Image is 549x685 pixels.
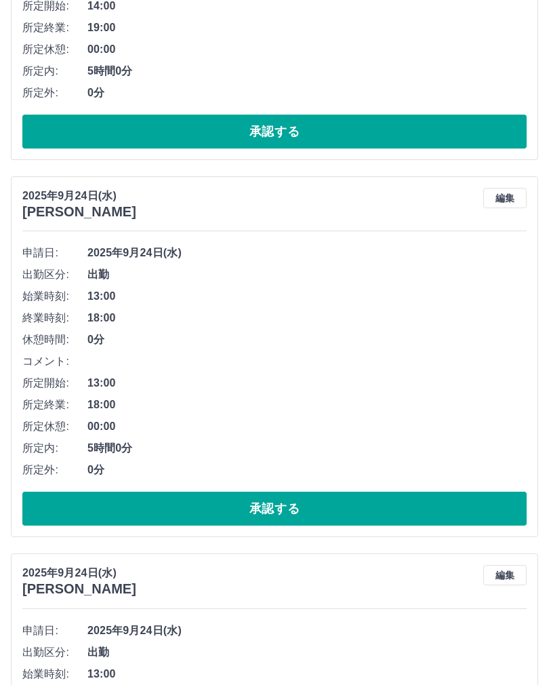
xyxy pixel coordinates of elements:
span: 出勤区分: [22,267,87,283]
span: 出勤 [87,267,527,283]
button: 承認する [22,492,527,526]
span: 2025年9月24日(水) [87,246,527,262]
span: 所定内: [22,64,87,80]
span: 所定終業: [22,20,87,37]
span: 始業時刻: [22,289,87,305]
span: 2025年9月24日(水) [87,623,527,640]
span: コメント: [22,354,87,370]
span: 終業時刻: [22,311,87,327]
span: 0分 [87,463,527,479]
span: 出勤区分: [22,645,87,661]
h3: [PERSON_NAME] [22,205,136,220]
span: 申請日: [22,623,87,640]
span: 所定休憩: [22,42,87,58]
span: 所定休憩: [22,419,87,435]
span: 5時間0分 [87,64,527,80]
span: 0分 [87,332,527,349]
span: 所定内: [22,441,87,457]
span: 18:00 [87,311,527,327]
button: 承認する [22,115,527,149]
span: 00:00 [87,42,527,58]
span: 13:00 [87,667,527,683]
button: 編集 [483,566,527,586]
button: 編集 [483,189,527,209]
span: 所定開始: [22,376,87,392]
span: 13:00 [87,289,527,305]
span: 所定終業: [22,397,87,414]
p: 2025年9月24日(水) [22,566,136,582]
h3: [PERSON_NAME] [22,582,136,598]
span: 申請日: [22,246,87,262]
span: 5時間0分 [87,441,527,457]
span: 13:00 [87,376,527,392]
span: 00:00 [87,419,527,435]
span: 出勤 [87,645,527,661]
span: 所定外: [22,463,87,479]
span: 休憩時間: [22,332,87,349]
span: 18:00 [87,397,527,414]
span: 始業時刻: [22,667,87,683]
span: 所定外: [22,85,87,102]
p: 2025年9月24日(水) [22,189,136,205]
span: 0分 [87,85,527,102]
span: 19:00 [87,20,527,37]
